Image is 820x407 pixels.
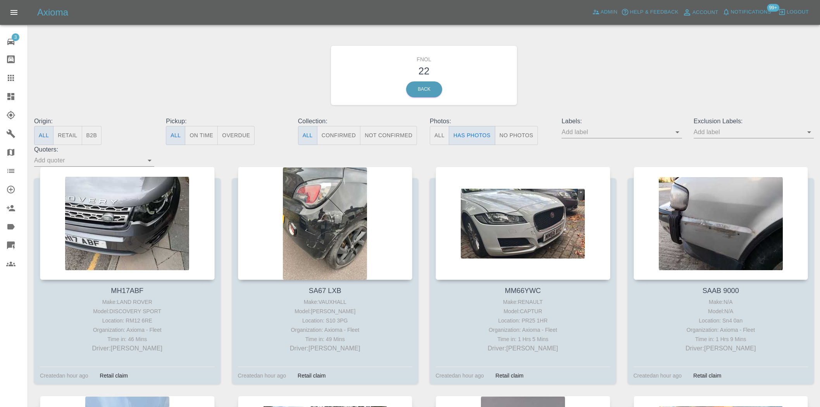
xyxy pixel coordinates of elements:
button: All [430,126,449,145]
span: Admin [601,8,618,17]
div: Make: N/A [636,297,806,307]
div: Retail claim [292,371,331,380]
p: Quoters: [34,145,154,154]
button: Open [804,127,815,138]
button: Open [672,127,683,138]
div: Created an hour ago [238,371,286,380]
div: Organization: Axioma - Fleet [42,325,213,335]
div: Make: VAUXHALL [240,297,411,307]
div: Model: N/A [636,307,806,316]
h6: FNOL [337,52,512,64]
div: Time in: 49 Mins [240,335,411,344]
a: SAAB 9000 [703,287,739,295]
button: Retail [53,126,82,145]
span: 99+ [767,4,779,12]
div: Location: Sn4 0an [636,316,806,325]
p: Driver: [PERSON_NAME] [240,344,411,353]
button: Notifications [720,6,773,18]
span: Notifications [731,8,771,17]
p: Origin: [34,117,154,126]
div: Created an hour ago [436,371,484,380]
p: Pickup: [166,117,286,126]
p: Collection: [298,117,418,126]
div: Location: S10 3PG [240,316,411,325]
a: Admin [590,6,620,18]
div: Model: DISCOVERY SPORT [42,307,213,316]
div: Make: LAND ROVER [42,297,213,307]
p: Driver: [PERSON_NAME] [438,344,608,353]
span: Help & Feedback [630,8,678,17]
div: Organization: Axioma - Fleet [240,325,411,335]
input: Add label [562,126,670,138]
div: Retail claim [94,371,134,380]
span: Logout [787,8,809,17]
button: All [34,126,53,145]
button: All [298,126,317,145]
button: Confirmed [317,126,360,145]
span: 3 [12,33,19,41]
button: Open [144,155,155,166]
button: No Photos [495,126,538,145]
div: Make: RENAULT [438,297,608,307]
div: Time in: 1 Hrs 5 Mins [438,335,608,344]
input: Add quoter [34,154,143,166]
div: Organization: Axioma - Fleet [636,325,806,335]
input: Add label [694,126,802,138]
p: Driver: [PERSON_NAME] [636,344,806,353]
div: Location: RM12 6RE [42,316,213,325]
a: Account [680,6,720,19]
div: Created an hour ago [40,371,88,380]
p: Labels: [562,117,682,126]
a: MH17ABF [111,287,143,295]
div: Created an hour ago [634,371,682,380]
span: Account [693,8,718,17]
div: Model: CAPTUR [438,307,608,316]
a: MM66YWC [505,287,541,295]
div: Model: [PERSON_NAME] [240,307,411,316]
p: Exclusion Labels: [694,117,814,126]
p: Driver: [PERSON_NAME] [42,344,213,353]
button: All [166,126,185,145]
div: Location: PR25 1HR [438,316,608,325]
button: Has Photos [449,126,495,145]
button: Open drawer [5,3,23,22]
button: On Time [185,126,218,145]
button: B2B [82,126,102,145]
button: Overdue [217,126,255,145]
div: Retail claim [490,371,529,380]
div: Time in: 46 Mins [42,335,213,344]
a: Back [406,81,442,97]
h5: Axioma [37,6,68,19]
a: SA67 LXB [309,287,341,295]
div: Time in: 1 Hrs 9 Mins [636,335,806,344]
h3: 22 [337,64,512,78]
p: Photos: [430,117,550,126]
div: Retail claim [687,371,727,380]
button: Logout [776,6,811,18]
div: Organization: Axioma - Fleet [438,325,608,335]
button: Help & Feedback [619,6,680,18]
button: Not Confirmed [360,126,417,145]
